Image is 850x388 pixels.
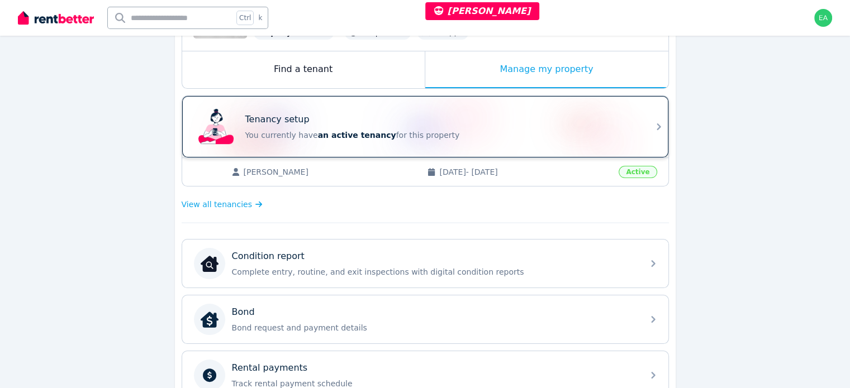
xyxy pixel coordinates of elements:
img: RentBetter [18,9,94,26]
span: Active [619,166,657,178]
div: Find a tenant [182,51,425,88]
span: [DATE] - [DATE] [439,166,612,178]
p: Tenancy setup [245,113,310,126]
div: Manage my property [425,51,668,88]
a: Tenancy setupTenancy setupYou currently havean active tenancyfor this property [182,96,668,157]
img: Condition report [201,255,219,272]
span: an active tenancy [318,131,396,140]
span: k [258,13,262,22]
p: Bond request and payment details [232,322,637,333]
img: Tenancy setup [198,109,234,145]
img: Bond [201,310,219,328]
span: [PERSON_NAME] [244,166,416,178]
p: Bond [232,305,255,319]
a: Condition reportCondition reportComplete entry, routine, and exit inspections with digital condit... [182,239,668,288]
p: You currently have for this property [245,130,637,141]
p: Condition report [232,250,305,263]
span: View all tenancies [182,199,252,210]
span: [PERSON_NAME] [434,6,531,16]
a: View all tenancies [182,199,263,210]
p: Complete entry, routine, and exit inspections with digital condition reports [232,266,637,277]
span: Ctrl [236,11,254,25]
a: BondBondBond request and payment details [182,295,668,343]
p: Rental payments [232,361,308,375]
img: earl@rentbetter.com.au [814,9,832,27]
